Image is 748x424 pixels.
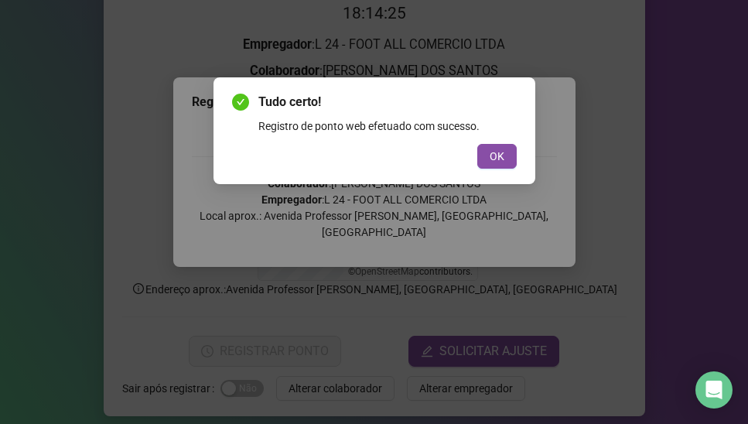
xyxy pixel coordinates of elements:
[695,371,733,409] div: Open Intercom Messenger
[232,94,249,111] span: check-circle
[477,144,517,169] button: OK
[258,118,517,135] div: Registro de ponto web efetuado com sucesso.
[490,148,504,165] span: OK
[258,93,517,111] span: Tudo certo!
